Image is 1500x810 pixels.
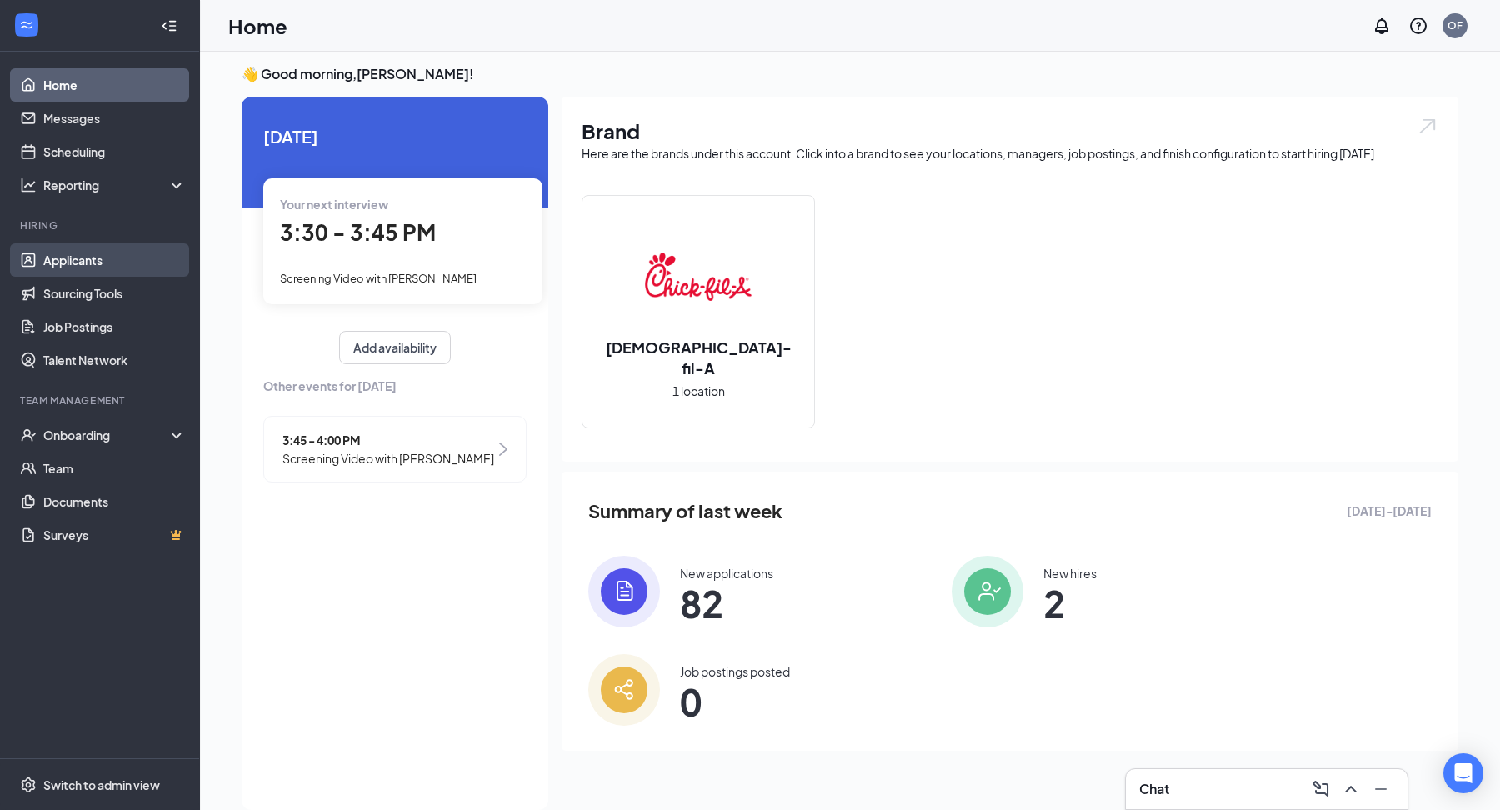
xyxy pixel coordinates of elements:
button: ComposeMessage [1307,776,1334,802]
img: icon [588,556,660,627]
span: 0 [680,687,790,717]
h3: 👋 Good morning, [PERSON_NAME] ! [242,65,1458,83]
div: New applications [680,565,773,582]
svg: QuestionInfo [1408,16,1428,36]
div: Here are the brands under this account. Click into a brand to see your locations, managers, job p... [582,145,1438,162]
button: Add availability [339,331,451,364]
img: icon [952,556,1023,627]
div: Hiring [20,218,182,232]
span: Other events for [DATE] [263,377,527,395]
svg: Analysis [20,177,37,193]
svg: Notifications [1372,16,1392,36]
div: Switch to admin view [43,777,160,793]
a: Documents [43,485,186,518]
svg: ChevronUp [1341,779,1361,799]
svg: Collapse [161,17,177,34]
a: Home [43,68,186,102]
img: icon [588,654,660,726]
h1: Home [228,12,287,40]
span: Screening Video with [PERSON_NAME] [280,272,477,285]
a: Applicants [43,243,186,277]
span: Screening Video with [PERSON_NAME] [282,449,494,467]
svg: Minimize [1371,779,1391,799]
span: Your next interview [280,197,388,212]
svg: ComposeMessage [1311,779,1331,799]
img: Chick-fil-A [645,223,752,330]
div: Reporting [43,177,187,193]
span: 82 [680,588,773,618]
span: 1 location [672,382,725,400]
div: New hires [1043,565,1097,582]
div: Onboarding [43,427,172,443]
span: [DATE] - [DATE] [1347,502,1432,520]
div: Job postings posted [680,663,790,680]
span: 3:45 - 4:00 PM [282,431,494,449]
h3: Chat [1139,780,1169,798]
span: 3:30 - 3:45 PM [280,218,436,246]
button: Minimize [1367,776,1394,802]
svg: WorkstreamLogo [18,17,35,33]
h2: [DEMOGRAPHIC_DATA]-fil-A [582,337,814,378]
svg: Settings [20,777,37,793]
img: open.6027fd2a22e1237b5b06.svg [1417,117,1438,136]
span: Summary of last week [588,497,782,526]
a: Talent Network [43,343,186,377]
h1: Brand [582,117,1438,145]
a: Scheduling [43,135,186,168]
svg: UserCheck [20,427,37,443]
a: Team [43,452,186,485]
a: SurveysCrown [43,518,186,552]
a: Messages [43,102,186,135]
div: Team Management [20,393,182,407]
div: OF [1447,18,1462,32]
a: Sourcing Tools [43,277,186,310]
div: Open Intercom Messenger [1443,753,1483,793]
a: Job Postings [43,310,186,343]
button: ChevronUp [1337,776,1364,802]
span: [DATE] [263,123,527,149]
span: 2 [1043,588,1097,618]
